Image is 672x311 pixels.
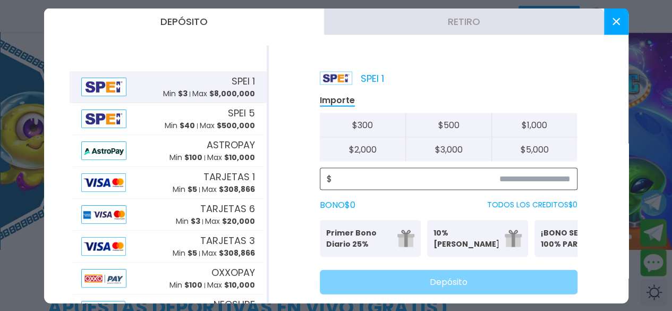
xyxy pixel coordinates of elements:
img: Alipay [81,237,126,255]
span: $ 40 [180,120,195,131]
span: OXXOPAY [211,265,255,280]
img: Alipay [81,268,127,287]
span: ASTROPAY [207,138,255,152]
span: $ 20,000 [222,216,255,226]
span: $ 5 [188,248,197,258]
p: ¡BONO SEMANAL 100% PARA DEPORTES! [541,227,606,249]
span: TARJETAS 1 [203,170,255,184]
p: Max [192,88,255,99]
button: ¡BONO SEMANAL 100% PARA DEPORTES! [534,220,635,257]
img: Alipay [81,77,127,96]
button: Retiro [324,8,604,35]
span: SPEI 1 [232,74,255,88]
button: $5,000 [491,137,577,161]
p: Min [169,152,202,163]
img: Alipay [81,173,126,191]
button: $500 [405,113,491,137]
img: Alipay [81,205,127,223]
p: TODOS LOS CREDITOS $ 0 [487,199,577,211]
button: $3,000 [405,137,491,161]
span: $ 500,000 [217,120,255,131]
button: 10% [PERSON_NAME] [427,220,528,257]
button: AlipaySPEI 1Min $3Max $8,000,000 [70,71,267,103]
p: Max [202,248,255,259]
p: Max [207,280,255,291]
button: AlipaySPEI 5Min $40Max $500,000 [70,103,267,135]
img: Platform Logo [320,71,352,85]
img: Alipay [81,141,127,159]
label: BONO $ 0 [320,198,355,211]
button: $300 [320,113,406,137]
button: AlipayTARJETAS 3Min $5Max $308,866 [70,230,267,262]
p: Min [176,216,200,227]
span: $ 100 [184,280,202,290]
button: $1,000 [491,113,577,137]
p: Max [202,184,255,195]
p: Min [165,120,195,131]
span: $ 10,000 [224,152,255,163]
p: Importe [320,94,355,106]
p: Max [207,152,255,163]
button: AlipayTARJETAS 1Min $5Max $308,866 [70,166,267,198]
span: TARJETAS 6 [200,201,255,216]
p: Min [169,280,202,291]
button: Depósito [320,270,577,294]
p: 10% [PERSON_NAME] [433,227,498,249]
span: $ 10,000 [224,280,255,290]
span: $ 3 [178,88,188,99]
span: SPEI 5 [228,106,255,120]
button: Primer Bono Diario 25% [320,220,421,257]
span: $ 5 [188,184,197,195]
span: $ 308,866 [219,248,255,258]
button: $2,000 [320,137,406,161]
button: AlipayASTROPAYMin $100Max $10,000 [70,135,267,166]
button: AlipayTARJETAS 6Min $3Max $20,000 [70,198,267,230]
span: $ 100 [184,152,202,163]
span: $ 3 [191,216,200,226]
img: Alipay [81,109,127,128]
span: $ 308,866 [219,184,255,195]
span: TARJETAS 3 [200,233,255,248]
span: $ [327,172,332,185]
button: AlipayOXXOPAYMin $100Max $10,000 [70,262,267,294]
img: gift [505,230,522,247]
p: Min [173,184,197,195]
p: Min [163,88,188,99]
p: Max [205,216,255,227]
button: Depósito [44,8,324,35]
img: gift [397,230,414,247]
p: Primer Bono Diario 25% [326,227,391,249]
p: Min [173,248,197,259]
span: $ 8,000,000 [209,88,255,99]
p: SPEI 1 [320,71,384,85]
p: Max [200,120,255,131]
